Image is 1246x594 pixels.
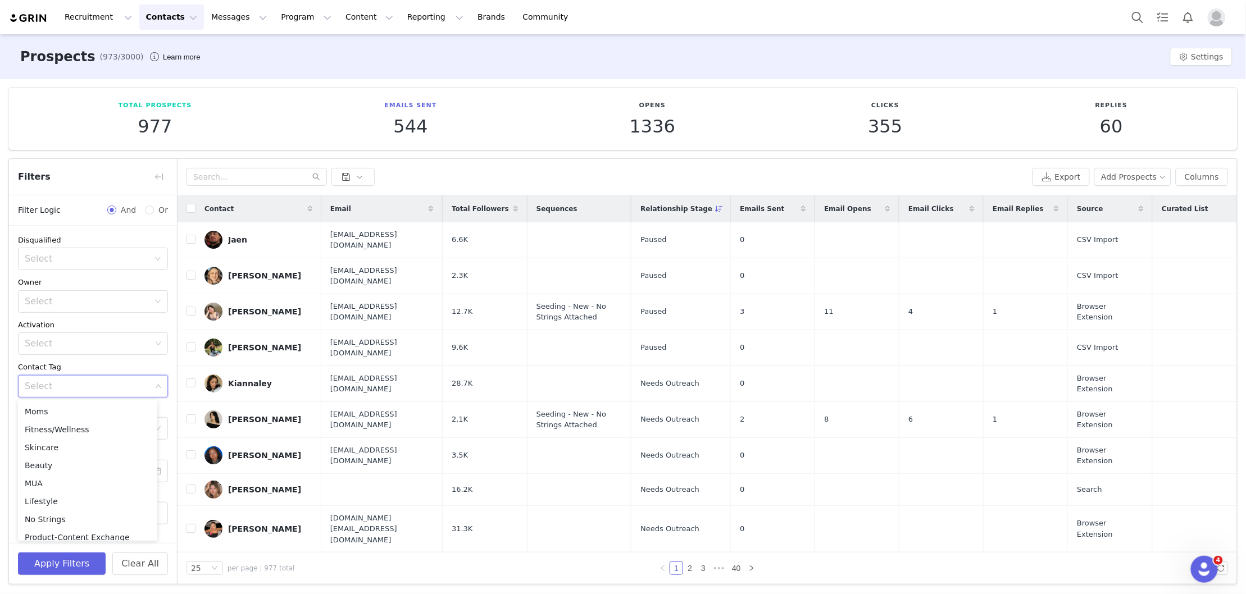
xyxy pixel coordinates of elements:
span: 3 [740,306,744,317]
i: icon: check [144,462,151,469]
span: 0 [740,342,744,353]
div: Contact Tag [18,362,168,373]
li: 2 [683,561,697,575]
div: [PERSON_NAME] [228,485,301,494]
span: CSV Import [1077,270,1118,281]
i: icon: check [144,534,151,541]
li: Next 3 Pages [710,561,728,575]
button: Content [339,4,400,30]
span: 0 [740,234,744,245]
div: [PERSON_NAME] [228,271,301,280]
button: Apply Filters [18,552,106,575]
span: Seeding - New - No Strings Attached [536,409,622,431]
span: Or [154,204,168,216]
span: 8 [824,414,829,425]
h3: Prospects [20,47,96,67]
span: Browser Extension [1077,301,1143,323]
div: Owner [18,277,168,288]
span: Paused [640,306,666,317]
li: Next Page [745,561,758,575]
li: Product-Content Exchange [18,528,157,546]
span: Relationship Stage [640,204,712,214]
a: [PERSON_NAME] [204,339,312,357]
span: Sequences [536,204,577,214]
div: Tooltip anchor [161,52,202,63]
li: 40 [728,561,745,575]
span: 0 [740,523,744,534]
p: Clicks [868,101,902,111]
span: Needs Outreach [640,450,699,461]
a: Tasks [1150,4,1175,30]
span: Browser Extension [1077,373,1143,395]
span: Search [1077,484,1102,495]
span: Needs Outreach [640,484,699,495]
div: [PERSON_NAME] [228,524,301,533]
div: Disqualified [18,235,168,246]
span: ••• [710,561,728,575]
i: icon: check [144,444,151,451]
button: Reporting [401,4,470,30]
i: icon: down [154,255,161,263]
li: MUA [18,474,157,492]
i: icon: down [155,383,162,391]
span: Needs Outreach [640,378,699,389]
i: icon: down [211,565,218,573]
span: [EMAIL_ADDRESS][DOMAIN_NAME] [330,337,433,359]
button: Program [274,4,338,30]
img: 06c6a4b6-e7e1-4b25-bbc4-cb3c12be506c--s.jpg [204,481,222,499]
span: 1 [993,414,997,425]
span: Email [330,204,351,214]
a: [PERSON_NAME] [204,303,312,321]
li: Beauty [18,456,157,474]
li: Fitness/Wellness [18,421,157,438]
span: per page | 977 total [228,563,295,573]
span: Browser Extension [1077,445,1143,467]
a: 1 [670,562,683,574]
img: 706d7f84-6cdd-4328-b97f-0310a16df7af.jpg [204,267,222,285]
span: Paused [640,270,666,281]
div: Kiannaley [228,379,272,388]
span: Source [1077,204,1103,214]
li: 3 [697,561,710,575]
div: Jaen [228,235,247,244]
i: icon: check [144,408,151,415]
p: 1336 [630,116,675,136]
span: 6.6K [452,234,468,245]
span: 0 [740,450,744,461]
span: 0 [740,484,744,495]
span: Contact [204,204,234,214]
img: 00b5cea8-918e-4536-9b8f-7656dba04c39.jpg [204,374,222,392]
span: Filter Logic [18,204,61,216]
span: [EMAIL_ADDRESS][DOMAIN_NAME] [330,229,433,251]
span: Email Clicks [908,204,953,214]
span: 4 [1214,556,1223,565]
a: [PERSON_NAME] [204,410,312,428]
span: [EMAIL_ADDRESS][DOMAIN_NAME] [330,301,433,323]
iframe: Intercom live chat [1191,556,1218,583]
button: Clear All [112,552,168,575]
span: Curated List [1162,204,1208,214]
span: (973/3000) [100,51,144,63]
span: Needs Outreach [640,523,699,534]
a: Community [516,4,580,30]
span: [EMAIL_ADDRESS][DOMAIN_NAME] [330,445,433,467]
span: 2.1K [452,414,468,425]
span: 6 [908,414,913,425]
i: icon: check [144,426,151,433]
a: 2 [684,562,696,574]
button: Recruitment [58,4,139,30]
li: Lifestyle [18,492,157,510]
img: a0ca2f0c-48ec-4eb6-8760-8901d44928c7--s.jpg [204,303,222,321]
span: 1 [993,306,997,317]
i: icon: down [154,425,161,433]
span: [DOMAIN_NAME][EMAIL_ADDRESS][DOMAIN_NAME] [330,513,433,546]
span: [EMAIL_ADDRESS][DOMAIN_NAME] [330,373,433,395]
span: Seeding - New - No Strings Attached [536,301,622,323]
p: 544 [385,116,437,136]
p: Emails Sent [385,101,437,111]
span: 31.3K [452,523,472,534]
span: Paused [640,234,666,245]
span: And [116,204,140,216]
button: Contacts [139,4,204,30]
p: Total Prospects [119,101,192,111]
